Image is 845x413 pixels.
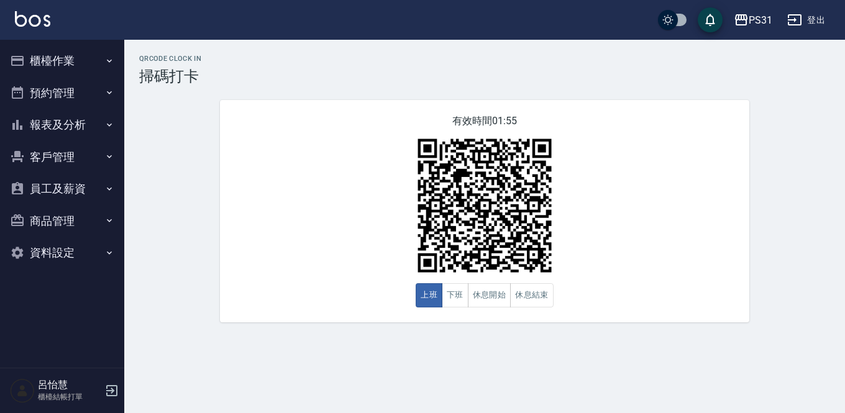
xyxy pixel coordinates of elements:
button: 登出 [782,9,830,32]
button: 預約管理 [5,77,119,109]
button: 員工及薪資 [5,173,119,205]
div: PS31 [749,12,772,28]
button: 休息開始 [468,283,511,307]
p: 櫃檯結帳打單 [38,391,101,402]
button: 資料設定 [5,237,119,269]
div: 有效時間 01:55 [220,100,749,322]
button: save [698,7,723,32]
img: Person [10,378,35,403]
button: 下班 [442,283,468,307]
img: Logo [15,11,50,27]
button: 商品管理 [5,205,119,237]
button: PS31 [729,7,777,33]
button: 上班 [416,283,442,307]
button: 報表及分析 [5,109,119,141]
h2: QRcode Clock In [139,55,830,63]
h3: 掃碼打卡 [139,68,830,85]
button: 櫃檯作業 [5,45,119,77]
button: 客戶管理 [5,141,119,173]
h5: 呂怡慧 [38,379,101,391]
button: 休息結束 [510,283,554,307]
